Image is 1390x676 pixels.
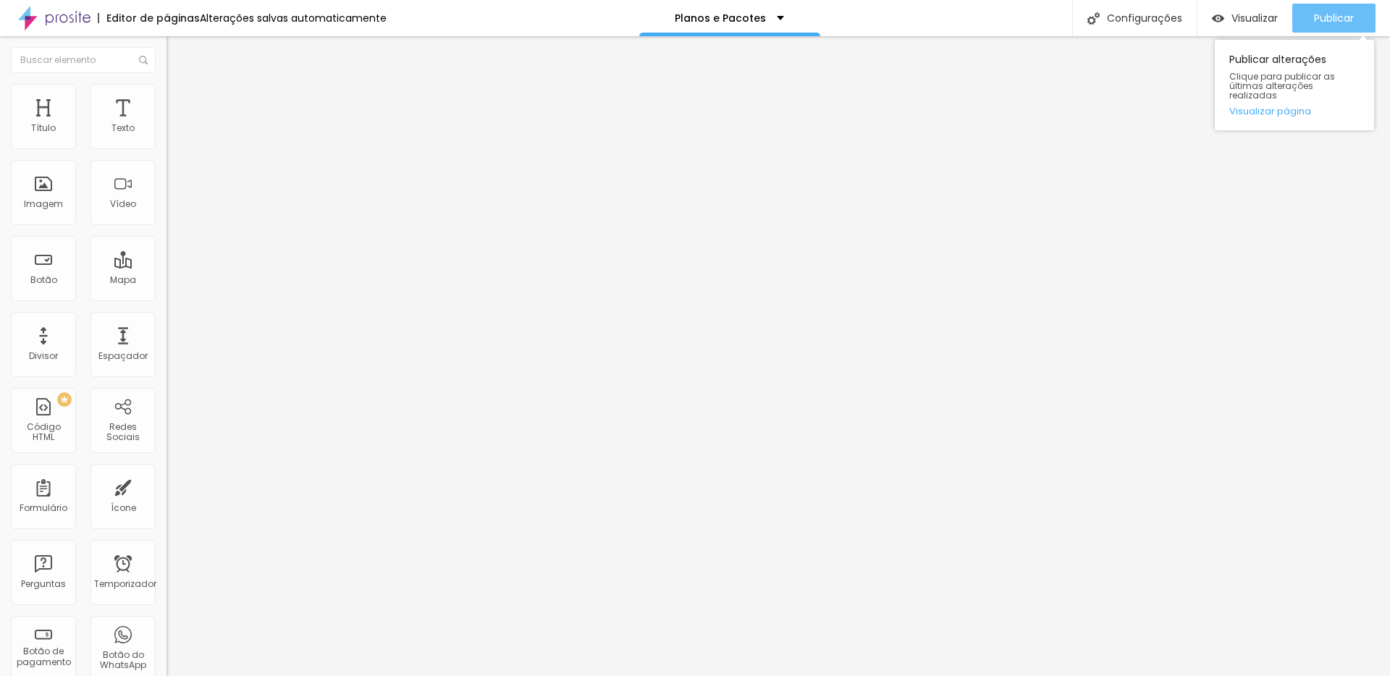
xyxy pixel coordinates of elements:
[1229,106,1360,116] a: Visualizar página
[29,350,58,362] font: Divisor
[1229,52,1326,67] font: Publicar alterações
[17,645,71,667] font: Botão de pagamento
[30,274,57,286] font: Botão
[1292,4,1376,33] button: Publicar
[167,36,1390,676] iframe: Editor
[21,578,66,590] font: Perguntas
[1087,12,1100,25] img: Ícone
[31,122,56,134] font: Título
[110,198,136,210] font: Vídeo
[100,648,146,671] font: Botão do WhatsApp
[110,274,136,286] font: Mapa
[11,47,156,73] input: Buscar elemento
[139,56,148,64] img: Ícone
[27,421,61,443] font: Código HTML
[111,122,135,134] font: Texto
[1314,11,1354,25] font: Publicar
[106,11,200,25] font: Editor de páginas
[20,502,67,514] font: Formulário
[111,502,136,514] font: Ícone
[106,421,140,443] font: Redes Sociais
[1197,4,1292,33] button: Visualizar
[1231,11,1278,25] font: Visualizar
[675,11,766,25] font: Planos e Pacotes
[1229,70,1335,101] font: Clique para publicar as últimas alterações realizadas
[1212,12,1224,25] img: view-1.svg
[98,350,148,362] font: Espaçador
[1107,11,1182,25] font: Configurações
[24,198,63,210] font: Imagem
[1229,104,1311,118] font: Visualizar página
[94,578,156,590] font: Temporizador
[200,11,387,25] font: Alterações salvas automaticamente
